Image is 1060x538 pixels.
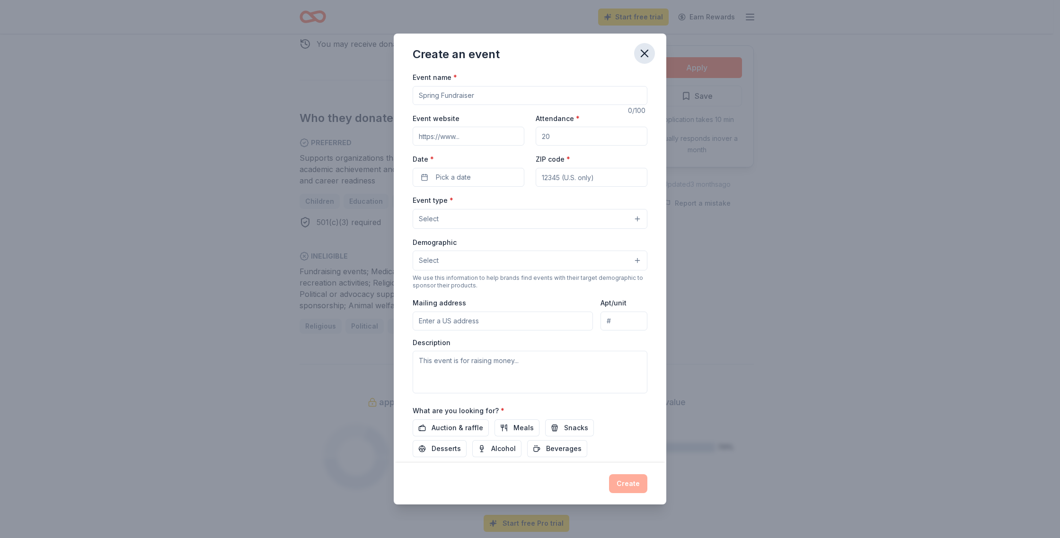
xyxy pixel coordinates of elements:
[564,422,588,434] span: Snacks
[513,422,534,434] span: Meals
[546,443,582,454] span: Beverages
[628,105,647,116] div: 0 /100
[413,238,457,247] label: Demographic
[545,419,594,436] button: Snacks
[536,114,580,123] label: Attendance
[536,127,647,146] input: 20
[413,312,593,330] input: Enter a US address
[413,209,647,229] button: Select
[413,86,647,105] input: Spring Fundraiser
[413,440,467,457] button: Desserts
[432,422,483,434] span: Auction & raffle
[536,155,570,164] label: ZIP code
[413,114,459,123] label: Event website
[413,127,524,146] input: https://www...
[413,168,524,187] button: Pick a date
[413,47,500,62] div: Create an event
[413,155,524,164] label: Date
[413,406,504,416] label: What are you looking for?
[413,251,647,270] button: Select
[413,274,647,289] div: We use this information to help brands find events with their target demographic to sponsor their...
[472,440,521,457] button: Alcohol
[601,298,627,308] label: Apt/unit
[419,213,439,225] span: Select
[436,172,471,183] span: Pick a date
[536,168,647,187] input: 12345 (U.S. only)
[413,196,453,205] label: Event type
[527,440,587,457] button: Beverages
[491,443,516,454] span: Alcohol
[432,443,461,454] span: Desserts
[413,419,489,436] button: Auction & raffle
[419,255,439,266] span: Select
[413,73,457,82] label: Event name
[413,298,466,308] label: Mailing address
[413,338,450,347] label: Description
[495,419,539,436] button: Meals
[601,312,647,330] input: #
